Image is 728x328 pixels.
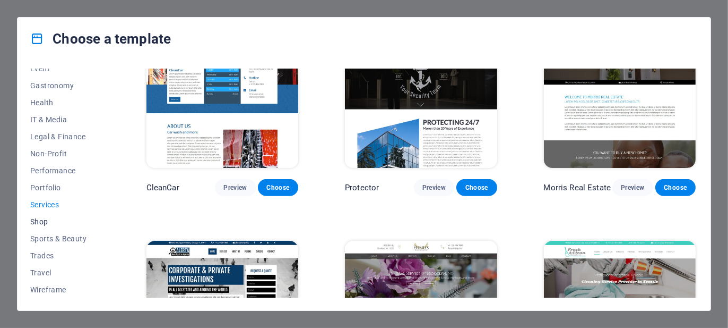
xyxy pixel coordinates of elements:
[655,179,696,196] button: Choose
[30,200,100,209] span: Services
[146,28,298,168] img: CleanCar
[30,98,100,107] span: Health
[612,179,653,196] button: Preview
[30,30,171,47] h4: Choose a template
[30,251,100,260] span: Trades
[30,213,100,230] button: Shop
[544,182,611,193] p: Morris Real Estate
[345,182,379,193] p: Protector
[30,64,100,73] span: Event
[30,128,100,145] button: Legal & Finance
[30,149,100,158] span: Non-Profit
[30,285,100,294] span: Wireframe
[345,28,497,168] img: Protector
[544,28,696,168] img: Morris Real Estate
[30,94,100,111] button: Health
[30,60,100,77] button: Event
[30,230,100,247] button: Sports & Beauty
[215,179,255,196] button: Preview
[30,162,100,179] button: Performance
[30,264,100,281] button: Travel
[30,81,100,90] span: Gastronomy
[30,183,100,192] span: Portfolio
[465,183,488,192] span: Choose
[456,179,497,196] button: Choose
[30,115,100,124] span: IT & Media
[30,179,100,196] button: Portfolio
[30,145,100,162] button: Non-Profit
[30,111,100,128] button: IT & Media
[30,268,100,277] span: Travel
[30,217,100,226] span: Shop
[30,166,100,175] span: Performance
[621,183,644,192] span: Preview
[266,183,290,192] span: Choose
[30,196,100,213] button: Services
[414,179,454,196] button: Preview
[30,234,100,243] span: Sports & Beauty
[30,247,100,264] button: Trades
[30,77,100,94] button: Gastronomy
[258,179,298,196] button: Choose
[422,183,446,192] span: Preview
[30,132,100,141] span: Legal & Finance
[30,281,100,298] button: Wireframe
[223,183,247,192] span: Preview
[664,183,687,192] span: Choose
[146,182,179,193] p: CleanCar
